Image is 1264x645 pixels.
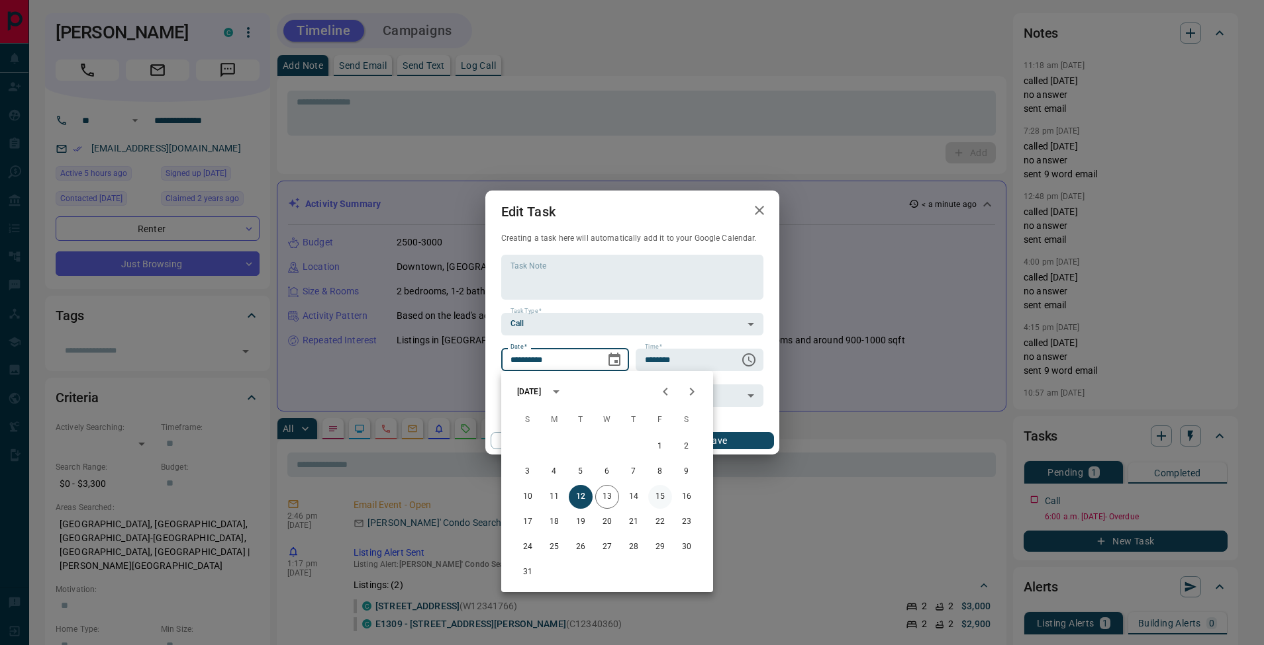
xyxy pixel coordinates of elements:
span: Sunday [516,407,540,433]
button: 1 [648,435,672,458]
button: 25 [542,535,566,559]
button: Next month [679,378,705,405]
button: 20 [595,510,619,534]
label: Date [510,343,527,351]
button: 8 [648,460,672,484]
button: 14 [622,485,646,509]
div: [DATE] [517,386,541,398]
button: 16 [675,485,699,509]
button: 10 [516,485,540,509]
label: Time [645,343,662,351]
div: Call [501,313,763,335]
button: 24 [516,535,540,559]
h2: Edit Task [485,191,571,233]
button: Previous month [652,378,679,405]
button: 13 [595,485,619,509]
span: Wednesday [595,407,619,433]
button: 22 [648,510,672,534]
button: 28 [622,535,646,559]
button: 3 [516,460,540,484]
button: 17 [516,510,540,534]
button: calendar view is open, switch to year view [545,380,567,403]
button: 26 [569,535,593,559]
button: 6 [595,460,619,484]
button: Cancel [491,432,604,449]
button: 23 [675,510,699,534]
button: 5 [569,460,593,484]
button: 7 [622,460,646,484]
button: Save [660,432,773,449]
label: Task Type [510,307,542,316]
span: Saturday [675,407,699,433]
span: Friday [648,407,672,433]
button: Choose date, selected date is Aug 12, 2025 [601,347,628,373]
span: Tuesday [569,407,593,433]
button: 11 [542,485,566,509]
span: Thursday [622,407,646,433]
button: 4 [542,460,566,484]
button: 15 [648,485,672,509]
button: 12 [569,485,593,509]
button: 19 [569,510,593,534]
button: 27 [595,535,619,559]
button: Choose time, selected time is 6:00 AM [736,347,762,373]
button: 21 [622,510,646,534]
button: 9 [675,460,699,484]
p: Creating a task here will automatically add it to your Google Calendar. [501,233,763,244]
button: 29 [648,535,672,559]
button: 31 [516,560,540,584]
span: Monday [542,407,566,433]
button: 30 [675,535,699,559]
button: 2 [675,435,699,458]
button: 18 [542,510,566,534]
